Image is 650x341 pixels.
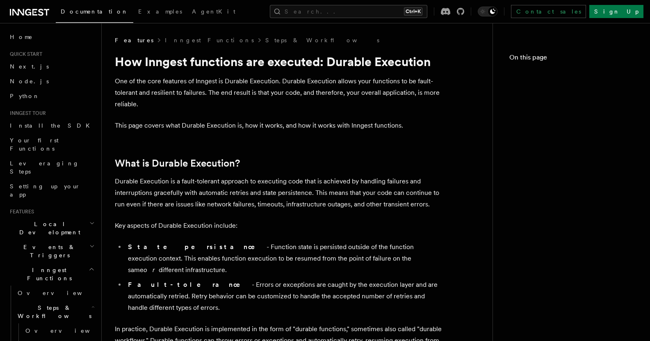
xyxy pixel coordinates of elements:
a: Inngest Functions [165,36,254,44]
span: Inngest tour [7,110,46,117]
span: Setting up your app [10,183,80,198]
a: Sign Up [589,5,643,18]
span: Node.js [10,78,49,85]
a: Home [7,30,96,44]
em: or [144,266,159,274]
span: Python [10,93,40,99]
span: Quick start [7,51,42,57]
a: Leveraging Steps [7,156,96,179]
a: Node.js [7,74,96,89]
a: Python [7,89,96,103]
span: Inngest Functions [7,266,89,282]
a: Install the SDK [7,118,96,133]
h4: On this page [509,53,634,66]
button: Inngest Functions [7,263,96,286]
span: Leveraging Steps [10,160,79,175]
span: Documentation [61,8,128,15]
a: Contact sales [511,5,586,18]
button: Search...Ctrl+K [270,5,427,18]
button: Local Development [7,217,96,240]
a: Overview [22,323,96,338]
a: Examples [133,2,187,22]
span: Events & Triggers [7,243,89,259]
button: Toggle dark mode [478,7,497,16]
span: Examples [138,8,182,15]
a: Documentation [56,2,133,23]
a: AgentKit [187,2,240,22]
p: Key aspects of Durable Execution include: [115,220,443,231]
span: AgentKit [192,8,235,15]
p: One of the core features of Inngest is Durable Execution. Durable Execution allows your functions... [115,76,443,110]
strong: Fault-tolerance [128,281,252,288]
a: Steps & Workflows [265,36,379,44]
kbd: Ctrl+K [404,7,422,16]
button: Events & Triggers [7,240,96,263]
span: Overview [25,327,110,334]
p: Durable Execution is a fault-tolerant approach to executing code that is achieved by handling fai... [115,176,443,210]
a: What is Durable Execution? [115,158,240,169]
h1: How Inngest functions are executed: Durable Execution [115,54,443,69]
span: Steps & Workflows [14,304,91,320]
a: Overview [14,286,96,300]
span: Local Development [7,220,89,236]
span: Features [115,36,153,44]
a: Setting up your app [7,179,96,202]
span: Next.js [10,63,49,70]
span: Features [7,208,34,215]
a: Your first Functions [7,133,96,156]
li: - Function state is persisted outside of the function execution context. This enables function ex... [125,241,443,276]
button: Steps & Workflows [14,300,96,323]
span: Your first Functions [10,137,59,152]
span: Overview [18,290,102,296]
a: Next.js [7,59,96,74]
li: - Errors or exceptions are caught by the execution layer and are automatically retried. Retry beh... [125,279,443,314]
p: This page covers what Durable Execution is, how it works, and how it works with Inngest functions. [115,120,443,131]
span: Home [10,33,33,41]
strong: State persistance [128,243,267,251]
span: Install the SDK [10,122,95,129]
